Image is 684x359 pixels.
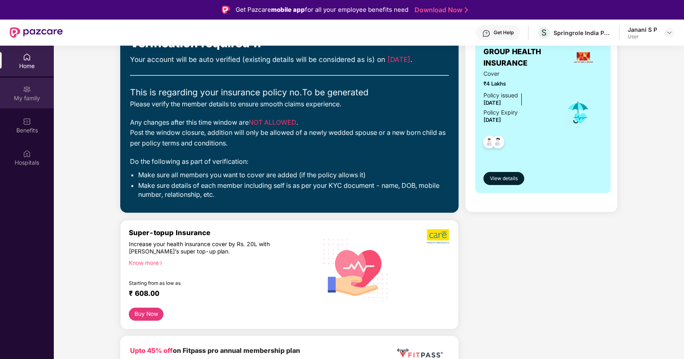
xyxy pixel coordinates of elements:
[129,289,308,299] div: ₹ 608.00
[554,29,611,37] div: Springrole India Private Limited
[130,99,449,109] div: Please verify the member details to ensure smooth claims experience.
[483,79,554,88] span: ₹4 Lakhs
[483,91,518,100] div: Policy issued
[138,171,449,179] li: Make sure all members you want to cover are added (if the policy allows it)
[465,6,468,14] img: Stroke
[427,229,450,244] img: b5dec4f62d2307b9de63beb79f102df3.png
[483,69,554,78] span: Cover
[572,46,594,68] img: insurerLogo
[565,99,591,126] img: icon
[628,26,657,33] div: Janani S P
[130,86,449,99] div: This is regarding your insurance policy no. To be generated
[23,85,31,93] img: svg+xml;base64,PHN2ZyB3aWR0aD0iMjAiIGhlaWdodD0iMjAiIHZpZXdCb3g9IjAgMCAyMCAyMCIgZmlsbD0ibm9uZSIgeG...
[483,108,518,117] div: Policy Expiry
[129,308,164,321] button: Buy Now
[138,181,449,199] li: Make sure details of each member including self is as per your KYC document - name, DOB, mobile n...
[129,259,311,265] div: Know more
[483,172,524,185] button: View details
[666,29,673,36] img: svg+xml;base64,PHN2ZyBpZD0iRHJvcGRvd24tMzJ4MzIiIHhtbG5zPSJodHRwOi8vd3d3LnczLm9yZy8yMDAwL3N2ZyIgd2...
[494,29,514,36] div: Get Help
[483,46,564,69] span: GROUP HEALTH INSURANCE
[130,346,173,355] b: Upto 45% off
[387,55,410,64] span: [DATE]
[488,133,508,153] img: svg+xml;base64,PHN2ZyB4bWxucz0iaHR0cDovL3d3dy53My5vcmcvMjAwMC9zdmciIHdpZHRoPSI0OC45NDMiIGhlaWdodD...
[129,280,282,286] div: Starting from as low as
[483,99,501,106] span: [DATE]
[23,150,31,158] img: svg+xml;base64,PHN2ZyBpZD0iSG9zcGl0YWxzIiB4bWxucz0iaHR0cDovL3d3dy53My5vcmcvMjAwMC9zdmciIHdpZHRoPS...
[159,261,163,265] span: right
[10,27,63,38] img: New Pazcare Logo
[271,6,305,13] strong: mobile app
[236,5,408,15] div: Get Pazcare for all your employee benefits need
[541,28,547,37] span: S
[130,54,449,65] div: Your account will be auto verified (existing details will be considered as is) on .
[130,156,449,167] div: Do the following as part of verification:
[415,6,466,14] a: Download Now
[130,117,449,148] div: Any changes after this time window are . Post the window closure, addition will only be allowed o...
[23,117,31,126] img: svg+xml;base64,PHN2ZyBpZD0iQmVuZWZpdHMiIHhtbG5zPSJodHRwOi8vd3d3LnczLm9yZy8yMDAwL3N2ZyIgd2lkdGg9Ij...
[628,33,657,40] div: User
[23,53,31,61] img: svg+xml;base64,PHN2ZyBpZD0iSG9tZSIgeG1sbnM9Imh0dHA6Ly93d3cudzMub3JnLzIwMDAvc3ZnIiB3aWR0aD0iMjAiIG...
[129,229,316,237] div: Super-topup Insurance
[130,346,300,355] b: on Fitpass pro annual membership plan
[490,175,518,183] span: View details
[479,133,499,153] img: svg+xml;base64,PHN2ZyB4bWxucz0iaHR0cDovL3d3dy53My5vcmcvMjAwMC9zdmciIHdpZHRoPSI0OC45NDMiIGhlaWdodD...
[249,118,296,126] span: NOT ALLOWED
[482,29,490,37] img: svg+xml;base64,PHN2ZyBpZD0iSGVscC0zMngzMiIgeG1sbnM9Imh0dHA6Ly93d3cudzMub3JnLzIwMDAvc3ZnIiB3aWR0aD...
[129,240,281,255] div: Increase your health insurance cover by Rs. 20L with [PERSON_NAME]’s super top-up plan.
[222,6,230,14] img: Logo
[317,229,395,308] img: svg+xml;base64,PHN2ZyB4bWxucz0iaHR0cDovL3d3dy53My5vcmcvMjAwMC9zdmciIHhtbG5zOnhsaW5rPSJodHRwOi8vd3...
[483,117,501,123] span: [DATE]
